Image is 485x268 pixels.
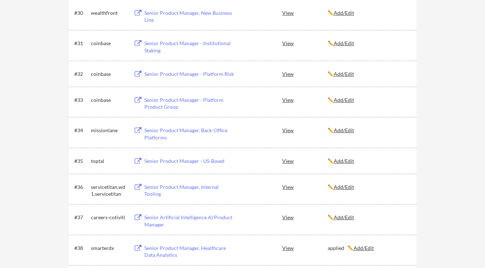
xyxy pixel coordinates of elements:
[328,183,410,191] div: ✏️
[334,127,354,133] u: Add/Edit
[144,40,234,54] div: Senior Product Manager - Institutional Staking
[334,214,354,220] u: Add/Edit
[328,245,410,252] div: applied ✏️
[282,211,328,224] div: View
[144,214,234,228] div: Senior Artificial Intelligence AI Product Manager
[74,70,88,78] div: #32
[74,183,88,191] div: #36
[334,71,354,77] u: Add/Edit
[328,157,410,165] div: ✏️
[144,245,234,259] div: Senior Product Manager, Healthcare Data Analytics
[334,97,354,103] u: Add/Edit
[74,96,88,104] div: #33
[91,127,127,134] div: missionlane
[74,214,88,221] div: #37
[282,36,328,49] div: View
[282,241,328,254] div: View
[144,127,234,141] div: Senior Product Manager, Back-Office Platforms
[282,93,328,106] div: View
[334,10,354,16] u: Add/Edit
[282,180,328,193] div: View
[91,9,127,17] div: wealthfront
[91,214,127,221] div: careers-cotiviti
[334,158,354,164] u: Add/Edit
[328,127,410,134] div: ✏️
[144,183,234,198] div: Senior Product Manager, Internal Tooling
[91,157,127,165] div: toptal
[144,157,234,165] div: Senior Product Manager - US-Based
[328,9,410,17] div: ✏️
[328,40,410,47] div: ✏️
[282,67,328,80] div: View
[91,40,127,47] div: coinbase
[354,245,374,251] u: Add/Edit
[91,96,127,104] div: coinbase
[282,124,328,137] div: View
[74,40,88,47] div: #31
[74,157,88,165] div: #35
[334,40,354,46] u: Add/Edit
[74,245,88,252] div: #38
[328,96,410,104] div: ✏️
[91,245,127,252] div: smarterdx
[144,70,234,78] div: Senior Product Manager - Platform Risk
[91,183,127,198] div: servicetitan.wd1.servicetitan
[144,9,234,23] div: Senior Product Manager, New Business Line
[334,184,354,190] u: Add/Edit
[74,127,88,134] div: #34
[328,70,410,78] div: ✏️
[144,96,234,111] div: Senior Product Manager - Platform Product Group
[328,214,410,221] div: ✏️
[74,9,88,17] div: #30
[282,6,328,19] div: View
[282,154,328,167] div: View
[91,70,127,78] div: coinbase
